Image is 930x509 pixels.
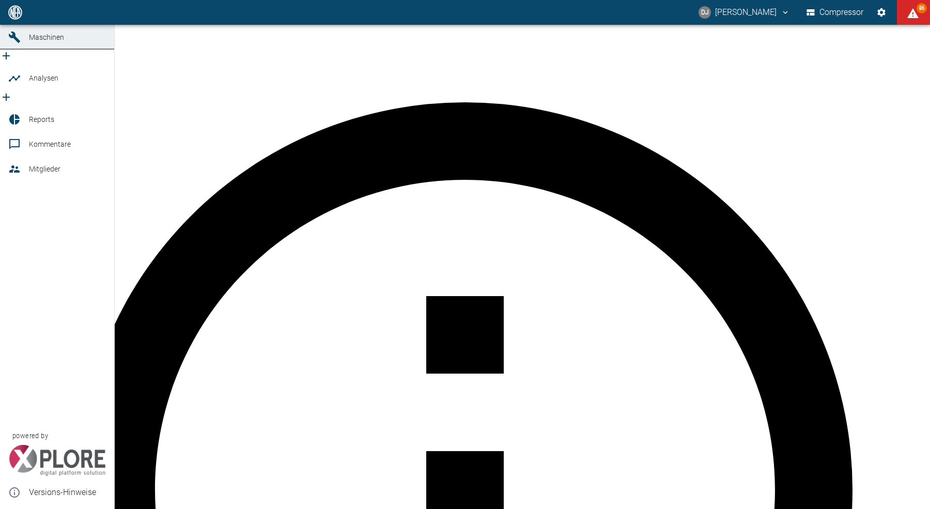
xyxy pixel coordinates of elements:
[917,3,927,13] span: 86
[29,115,54,124] span: Reports
[29,165,60,173] span: Mitglieder
[29,33,64,41] span: Maschinen
[29,140,71,148] span: Kommentare
[804,3,866,22] button: Compressor
[872,3,891,22] button: Einstellungen
[8,445,106,476] img: Xplore Logo
[697,3,792,22] button: david.jasper@nea-x.de
[29,486,106,499] span: Versions-Hinweise
[12,431,48,441] span: powered by
[699,6,711,19] div: DJ
[29,74,58,82] span: Analysen
[7,5,23,19] img: logo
